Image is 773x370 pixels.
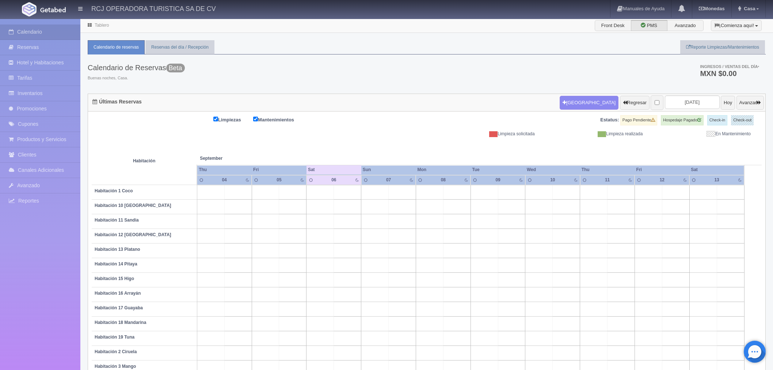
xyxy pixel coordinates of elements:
th: Fri [252,165,306,175]
th: Fri [635,165,689,175]
a: Tablero [95,23,109,28]
span: Beta [166,64,185,72]
b: Habitación 14 Pitaya [95,261,137,267]
img: Getabed [40,7,66,12]
label: Avanzado [667,20,704,31]
b: Habitación 12 [GEOGRAPHIC_DATA] [95,232,171,237]
span: September [200,155,304,162]
a: Reporte Limpiezas/Mantenimientos [680,40,765,54]
th: Sat [689,165,744,175]
b: Habitación 13 Platano [95,247,140,252]
b: Habitación 18 Mandarina [95,320,146,325]
div: Limpieza realizada [540,131,648,137]
div: 06 [325,177,343,183]
div: 10 [544,177,561,183]
div: Limpieza solicitada [432,131,540,137]
b: Habitación 2 Ciruela [95,349,137,354]
h3: Calendario de Reservas [88,64,185,72]
th: Sat [306,165,361,175]
b: Habitación 1 Coco [95,188,133,193]
div: 05 [271,177,288,183]
label: Front Desk [595,20,631,31]
label: Limpiezas [213,115,252,124]
label: Check-out [731,115,754,125]
button: [GEOGRAPHIC_DATA] [560,96,618,110]
label: Hospedaje Pagado [661,115,704,125]
th: Mon [416,165,471,175]
input: Limpiezas [213,117,218,121]
a: Reservas del día / Recepción [145,40,214,54]
b: Habitación 17 Guayaba [95,305,143,310]
button: Hoy [721,96,735,110]
th: Wed [525,165,580,175]
div: 08 [435,177,452,183]
th: Thu [580,165,635,175]
th: Sun [361,165,416,175]
div: 09 [490,177,507,183]
img: Getabed [22,2,37,16]
span: Casa [742,6,755,11]
button: ¡Comienza aquí! [711,20,762,31]
b: Monedas [699,6,724,11]
div: 04 [216,177,233,183]
b: Habitación 11 Sandia [95,218,139,223]
b: Habitación 10 [GEOGRAPHIC_DATA] [95,203,171,208]
h4: Últimas Reservas [92,99,142,105]
label: PMS [631,20,667,31]
div: 07 [380,177,397,183]
th: Tue [471,165,525,175]
h4: RCJ OPERADORA TURISTICA SA DE CV [91,4,216,13]
div: 13 [708,177,726,183]
input: Mantenimientos [253,117,258,121]
b: Habitación 19 Tuna [95,335,134,340]
a: Calendario de reservas [88,40,145,54]
th: Thu [197,165,252,175]
b: Habitación 16 Arrayán [95,291,141,296]
button: Regresar [620,96,650,110]
div: 11 [599,177,616,183]
button: Avanzar [736,96,764,110]
strong: Habitación [133,158,155,163]
label: Mantenimientos [253,115,305,124]
label: Check-in [707,115,727,125]
h3: MXN $0.00 [700,70,759,77]
b: Habitación 15 Higo [95,276,134,281]
div: En Mantenimiento [648,131,756,137]
span: Buenas noches, Casa. [88,75,185,81]
span: Ingresos / Ventas del día [700,64,759,69]
b: Habitación 3 Mango [95,364,136,369]
label: Estatus: [600,117,619,124]
div: 12 [654,177,671,183]
label: Pago Pendiente [620,115,657,125]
